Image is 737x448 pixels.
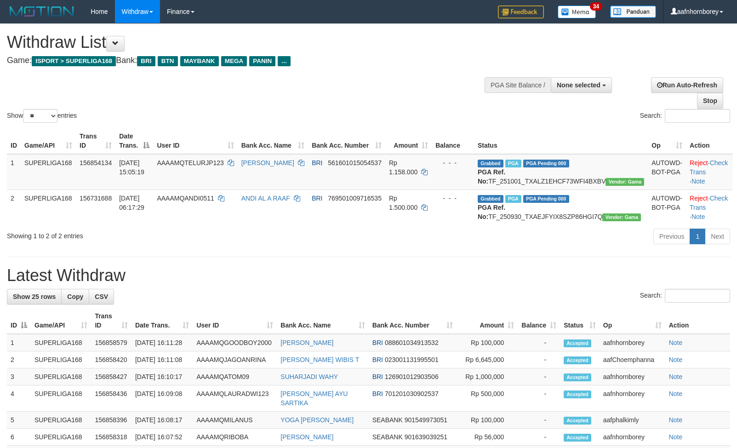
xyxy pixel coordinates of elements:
[505,195,521,203] span: Marked by aafromsomean
[278,56,290,66] span: ...
[600,429,665,446] td: aafnhornborey
[457,334,518,351] td: Rp 100,000
[557,81,600,89] span: None selected
[131,429,193,446] td: [DATE] 16:07:52
[518,429,560,446] td: -
[372,416,403,424] span: SEABANK
[137,56,155,66] span: BRI
[31,412,91,429] td: SUPERLIGA168
[67,293,83,300] span: Copy
[690,159,728,176] a: Check Trans
[435,194,470,203] div: - - -
[665,289,730,303] input: Search:
[600,308,665,334] th: Op: activate to sort column ascending
[686,154,733,190] td: · ·
[691,178,705,185] a: Note
[474,128,648,154] th: Status
[157,159,224,167] span: AAAAMQTELURJP123
[221,56,247,66] span: MEGA
[312,159,322,167] span: BRI
[91,334,131,351] td: 156858579
[691,213,705,220] a: Note
[280,390,348,407] a: [PERSON_NAME] AYU SARTIKA
[600,368,665,385] td: aafnhornborey
[131,334,193,351] td: [DATE] 16:11:28
[61,289,89,304] a: Copy
[651,77,723,93] a: Run Auto-Refresh
[606,178,644,186] span: Vendor URL: https://trx31.1velocity.biz
[697,93,723,109] a: Stop
[518,334,560,351] td: -
[653,229,690,244] a: Previous
[31,368,91,385] td: SUPERLIGA168
[457,351,518,368] td: Rp 6,645,000
[131,351,193,368] td: [DATE] 16:11:08
[432,128,474,154] th: Balance
[690,229,705,244] a: 1
[389,159,417,176] span: Rp 1.158.000
[705,229,730,244] a: Next
[7,334,31,351] td: 1
[7,429,31,446] td: 6
[241,159,294,167] a: [PERSON_NAME]
[640,109,730,123] label: Search:
[158,56,178,66] span: BTN
[249,56,275,66] span: PANIN
[7,289,62,304] a: Show 25 rows
[193,334,277,351] td: AAAAMQGOODBOY2000
[564,434,591,442] span: Accepted
[372,390,383,397] span: BRI
[193,412,277,429] td: AAAAMQMILANUS
[312,195,322,202] span: BRI
[560,308,600,334] th: Status: activate to sort column ascending
[457,412,518,429] td: Rp 100,000
[551,77,612,93] button: None selected
[7,56,482,65] h4: Game: Bank:
[518,385,560,412] td: -
[31,308,91,334] th: Game/API: activate to sort column ascending
[372,339,383,346] span: BRI
[564,339,591,347] span: Accepted
[564,356,591,364] span: Accepted
[564,373,591,381] span: Accepted
[91,385,131,412] td: 156858436
[478,160,503,167] span: Grabbed
[31,429,91,446] td: SUPERLIGA168
[518,368,560,385] td: -
[457,429,518,446] td: Rp 56,000
[600,351,665,368] td: aafChoemphanna
[648,154,686,190] td: AUTOWD-BOT-PGA
[328,195,382,202] span: Copy 769501009716535 to clipboard
[7,228,300,241] div: Showing 1 to 2 of 2 entries
[523,160,569,167] span: PGA Pending
[76,128,115,154] th: Trans ID: activate to sort column ascending
[280,339,333,346] a: [PERSON_NAME]
[80,159,112,167] span: 156854134
[610,6,656,18] img: panduan.png
[435,158,470,167] div: - - -
[690,195,728,211] a: Check Trans
[7,109,77,123] label: Show entries
[7,266,730,285] h1: Latest Withdraw
[180,56,219,66] span: MAYBANK
[21,154,76,190] td: SUPERLIGA168
[31,351,91,368] td: SUPERLIGA168
[518,412,560,429] td: -
[193,385,277,412] td: AAAAMQLAURADWI123
[478,204,505,220] b: PGA Ref. No:
[372,373,383,380] span: BRI
[523,195,569,203] span: PGA Pending
[13,293,56,300] span: Show 25 rows
[457,385,518,412] td: Rp 500,000
[21,190,76,225] td: SUPERLIGA168
[558,6,596,18] img: Button%20Memo.svg
[7,385,31,412] td: 4
[131,368,193,385] td: [DATE] 16:10:17
[665,109,730,123] input: Search:
[602,213,641,221] span: Vendor URL: https://trx31.1velocity.biz
[372,356,383,363] span: BRI
[157,195,214,202] span: AAAAMQANDI0511
[115,128,153,154] th: Date Trans.: activate to sort column descending
[241,195,290,202] a: ANDI AL A RAAF
[280,356,359,363] a: [PERSON_NAME] WIBIS T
